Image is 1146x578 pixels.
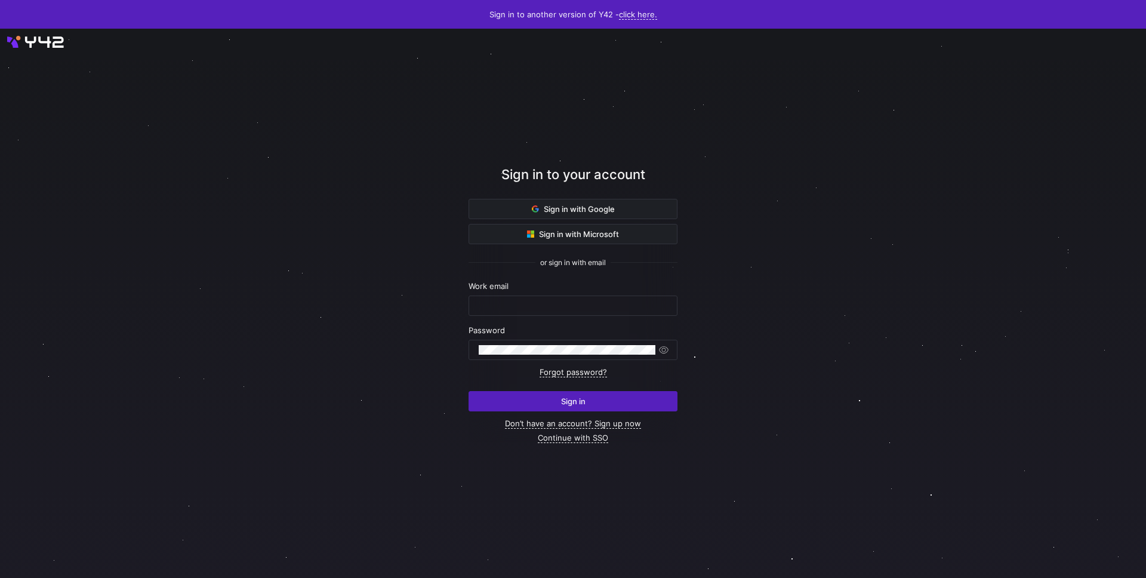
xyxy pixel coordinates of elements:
[561,396,586,406] span: Sign in
[469,224,677,244] button: Sign in with Microsoft
[540,259,606,267] span: or sign in with email
[469,281,509,291] span: Work email
[469,391,677,411] button: Sign in
[540,367,607,377] a: Forgot password?
[469,165,677,199] div: Sign in to your account
[538,433,608,443] a: Continue with SSO
[532,204,615,214] span: Sign in with Google
[469,199,677,219] button: Sign in with Google
[469,325,505,335] span: Password
[619,10,657,20] a: click here.
[527,229,619,239] span: Sign in with Microsoft
[505,419,641,429] a: Don’t have an account? Sign up now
